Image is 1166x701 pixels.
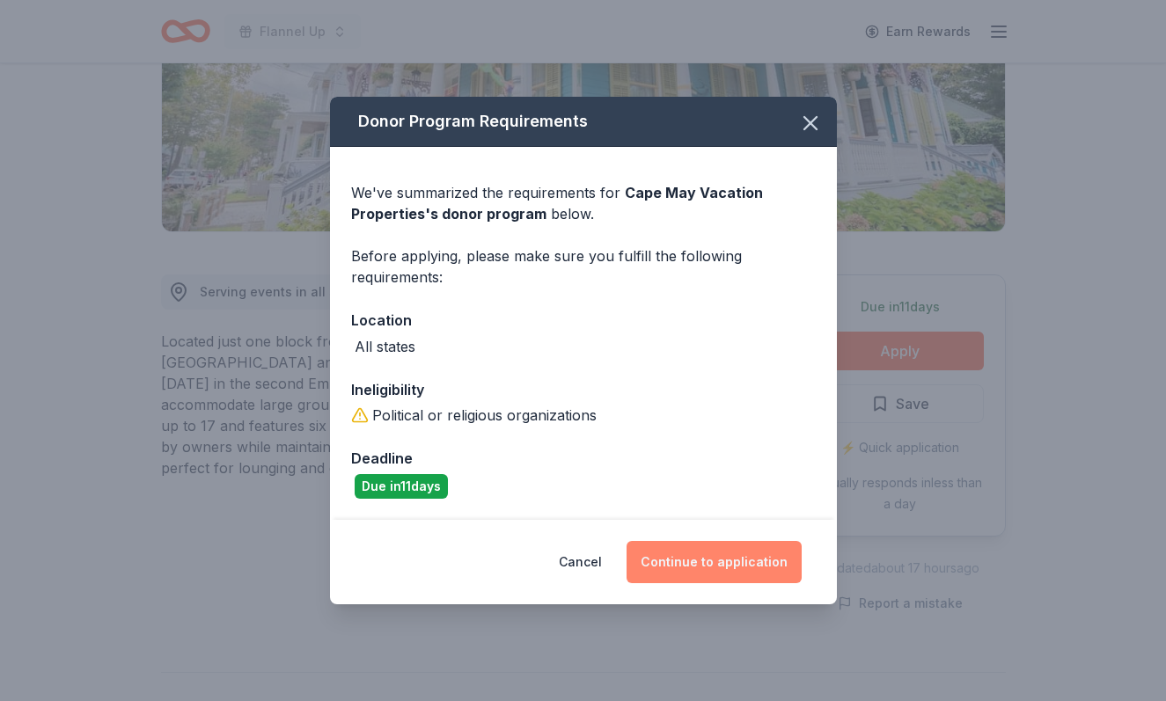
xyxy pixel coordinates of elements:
[351,245,816,288] div: Before applying, please make sure you fulfill the following requirements:
[355,474,448,499] div: Due in 11 days
[627,541,802,583] button: Continue to application
[559,541,602,583] button: Cancel
[351,309,816,332] div: Location
[351,447,816,470] div: Deadline
[351,378,816,401] div: Ineligibility
[372,405,597,426] div: Political or religious organizations
[330,97,837,147] div: Donor Program Requirements
[355,336,415,357] div: All states
[351,182,816,224] div: We've summarized the requirements for below.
